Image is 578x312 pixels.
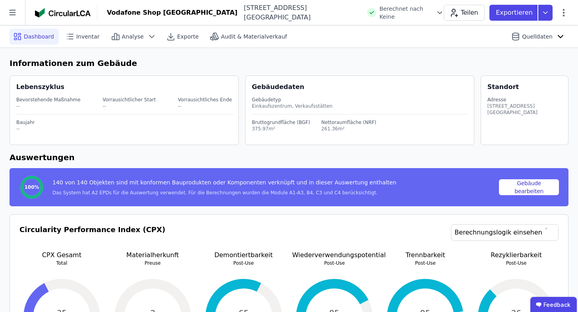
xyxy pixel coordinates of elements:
[321,119,377,126] div: Nettoraumfläche (NRF)
[19,224,165,250] h3: Circularity Performance Index (CPX)
[201,260,286,266] p: Post-Use
[102,103,156,109] div: --
[238,3,362,22] div: [STREET_ADDRESS][GEOGRAPHIC_DATA]
[110,260,195,266] p: Preuse
[496,8,534,17] p: Exportieren
[201,250,286,260] p: Demontiertbarkeit
[252,126,310,132] div: 375.97m²
[487,82,519,92] div: Standort
[24,184,39,190] span: 100%
[10,57,568,69] h6: Informationen zum Gebäude
[19,260,104,266] p: Total
[383,250,468,260] p: Trennbarkeit
[178,103,232,109] div: --
[16,126,234,132] div: --
[107,8,238,17] div: Vodafone Shop [GEOGRAPHIC_DATA]
[52,178,396,190] div: 140 von 140 Objekten sind mit konformen Bauprodukten oder Komponenten verknüpft und in dieser Aus...
[102,97,156,103] div: Vorrausichtlicher Start
[19,250,104,260] p: CPX Gesamt
[252,97,468,103] div: Gebäudetyp
[321,126,377,132] div: 261.36m²
[487,103,562,116] div: [STREET_ADDRESS][GEOGRAPHIC_DATA]
[110,250,195,260] p: Materialherkunft
[474,260,559,266] p: Post-Use
[16,103,81,109] div: --
[383,260,468,266] p: Post-Use
[379,5,433,21] span: Berechnet nach Keine
[221,33,287,41] span: Audit & Materialverkauf
[35,8,91,17] img: Concular
[16,97,81,103] div: Bevorstehende Maßnahme
[10,151,568,163] h6: Auswertungen
[487,97,562,103] div: Adresse
[292,260,377,266] p: Post-Use
[177,33,199,41] span: Exporte
[76,33,100,41] span: Inventar
[252,119,310,126] div: Bruttogrundfläche (BGF)
[24,33,54,41] span: Dashboard
[444,5,485,21] button: Teilen
[474,250,559,260] p: Rezyklierbarkeit
[252,82,474,92] div: Gebäudedaten
[252,103,468,109] div: Einkaufszentrum, Verkaufsstätten
[522,33,553,41] span: Quelldaten
[499,179,559,195] button: Gebäude bearbeiten
[292,250,377,260] p: Wiederverwendungspotential
[178,97,232,103] div: Vorrausichtliches Ende
[122,33,144,41] span: Analyse
[16,82,64,92] div: Lebenszyklus
[52,190,396,196] div: Das System hat A2 EPDs für die Auswertung verwendet. Für die Berechnungen wurden die Module A1-A3...
[451,224,559,241] a: Berechnungslogik einsehen
[16,119,234,126] div: Baujahr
